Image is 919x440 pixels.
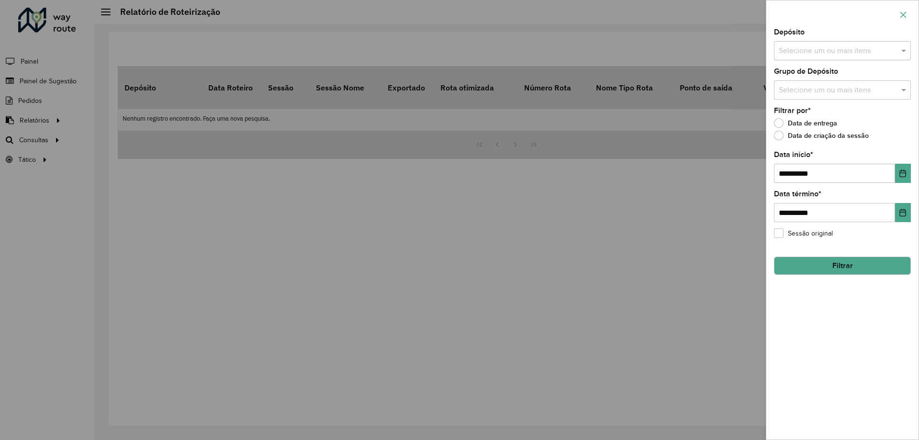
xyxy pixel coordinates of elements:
label: Depósito [774,26,805,38]
label: Grupo de Depósito [774,66,838,77]
label: Data de criação da sessão [774,131,869,140]
label: Data início [774,149,813,160]
button: Choose Date [895,203,911,222]
button: Filtrar [774,257,911,275]
label: Filtrar por [774,105,811,116]
label: Data término [774,188,821,200]
button: Choose Date [895,164,911,183]
label: Sessão original [774,228,833,238]
label: Data de entrega [774,118,837,128]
